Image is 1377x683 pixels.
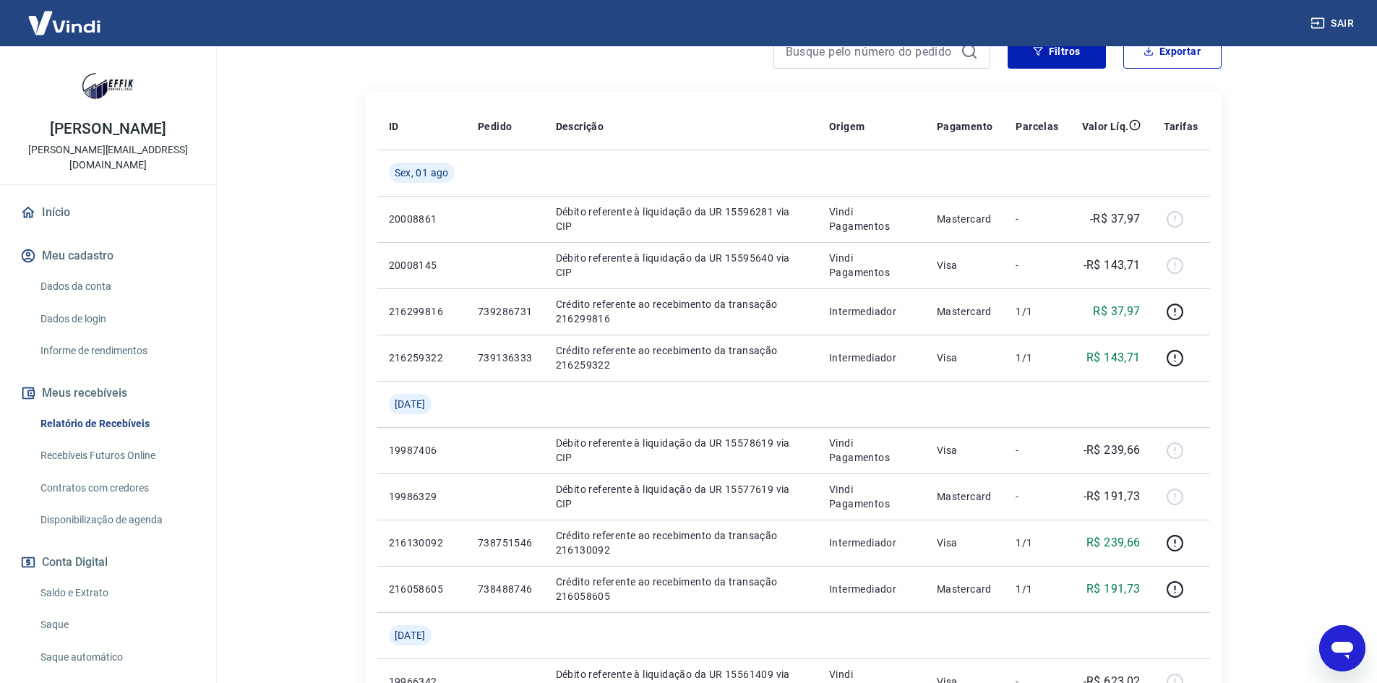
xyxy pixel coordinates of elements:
p: -R$ 143,71 [1084,257,1141,274]
p: Tarifas [1164,119,1198,134]
p: - [1016,443,1058,458]
p: R$ 37,97 [1093,303,1140,320]
p: R$ 143,71 [1086,349,1141,366]
img: Vindi [17,1,111,45]
button: Conta Digital [17,546,199,578]
p: R$ 191,73 [1086,580,1141,598]
p: Mastercard [937,304,993,319]
a: Saque automático [35,643,199,672]
a: Contratos com credores [35,473,199,503]
button: Meus recebíveis [17,377,199,409]
p: Valor Líq. [1082,119,1129,134]
p: Descrição [556,119,604,134]
p: Crédito referente ao recebimento da transação 216058605 [556,575,806,603]
button: Filtros [1008,34,1106,69]
span: [DATE] [395,397,426,411]
p: Visa [937,536,993,550]
a: Dados de login [35,304,199,334]
p: 738751546 [478,536,533,550]
p: Parcelas [1016,119,1058,134]
p: R$ 239,66 [1086,534,1141,551]
p: -R$ 191,73 [1084,488,1141,505]
span: [DATE] [395,628,426,643]
p: 739136333 [478,351,533,365]
p: 738488746 [478,582,533,596]
p: 1/1 [1016,351,1058,365]
p: Intermediador [829,536,914,550]
p: 20008145 [389,258,455,272]
p: Débito referente à liquidação da UR 15595640 via CIP [556,251,806,280]
p: Débito referente à liquidação da UR 15596281 via CIP [556,205,806,233]
p: [PERSON_NAME] [50,121,166,137]
a: Recebíveis Futuros Online [35,441,199,471]
a: Relatório de Recebíveis [35,409,199,439]
p: 19987406 [389,443,455,458]
p: - [1016,258,1058,272]
p: Mastercard [937,212,993,226]
p: 216058605 [389,582,455,596]
p: Pedido [478,119,512,134]
p: ID [389,119,399,134]
p: Visa [937,258,993,272]
p: 216299816 [389,304,455,319]
p: 1/1 [1016,582,1058,596]
p: Crédito referente ao recebimento da transação 216259322 [556,343,806,372]
p: 1/1 [1016,304,1058,319]
span: Sex, 01 ago [395,166,449,180]
p: 19986329 [389,489,455,504]
a: Saldo e Extrato [35,578,199,608]
p: -R$ 239,66 [1084,442,1141,459]
p: Vindi Pagamentos [829,205,914,233]
p: Vindi Pagamentos [829,436,914,465]
p: Visa [937,443,993,458]
p: Débito referente à liquidação da UR 15577619 via CIP [556,482,806,511]
p: Crédito referente ao recebimento da transação 216299816 [556,297,806,326]
p: [PERSON_NAME][EMAIL_ADDRESS][DOMAIN_NAME] [12,142,205,173]
p: Vindi Pagamentos [829,482,914,511]
p: Intermediador [829,582,914,596]
p: Pagamento [937,119,993,134]
p: - [1016,489,1058,504]
button: Meu cadastro [17,240,199,272]
p: Origem [829,119,865,134]
p: 739286731 [478,304,533,319]
p: Intermediador [829,351,914,365]
iframe: Botão para abrir a janela de mensagens [1319,625,1365,671]
p: - [1016,212,1058,226]
button: Sair [1308,10,1360,37]
p: Vindi Pagamentos [829,251,914,280]
p: Débito referente à liquidação da UR 15578619 via CIP [556,436,806,465]
p: 216259322 [389,351,455,365]
img: 25489869-d7d1-4209-91d1-72ab6d31093b.jpeg [80,58,137,116]
a: Saque [35,610,199,640]
a: Dados da conta [35,272,199,301]
button: Exportar [1123,34,1222,69]
p: Mastercard [937,489,993,504]
p: 20008861 [389,212,455,226]
p: Mastercard [937,582,993,596]
a: Início [17,197,199,228]
p: 216130092 [389,536,455,550]
p: -R$ 37,97 [1090,210,1141,228]
p: 1/1 [1016,536,1058,550]
a: Informe de rendimentos [35,336,199,366]
a: Disponibilização de agenda [35,505,199,535]
p: Crédito referente ao recebimento da transação 216130092 [556,528,806,557]
p: Visa [937,351,993,365]
p: Intermediador [829,304,914,319]
input: Busque pelo número do pedido [786,40,955,62]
